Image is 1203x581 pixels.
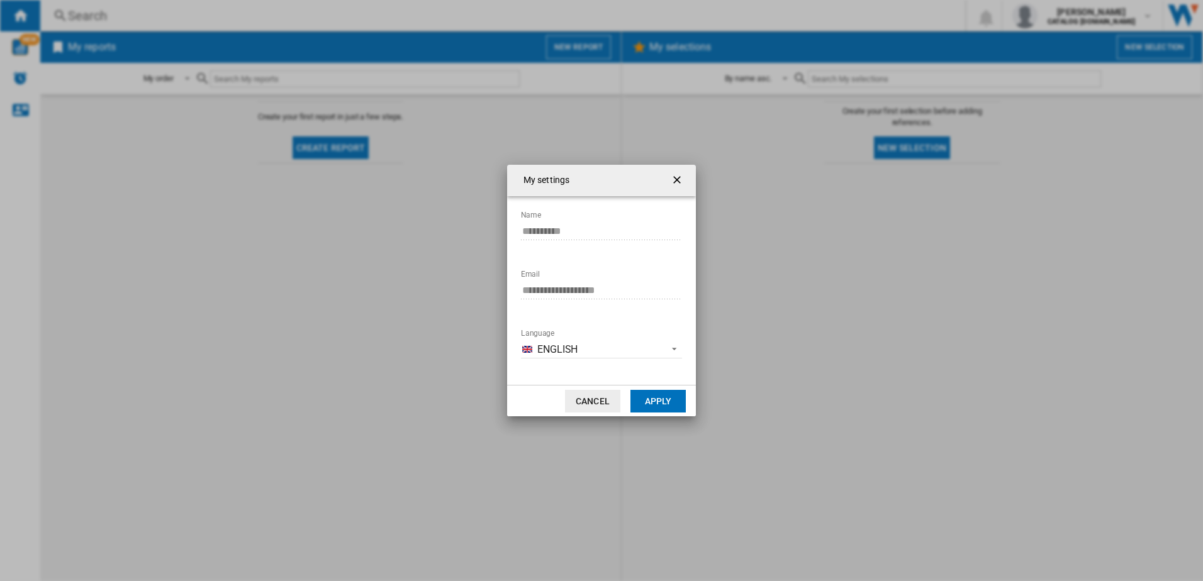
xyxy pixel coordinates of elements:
[666,168,691,193] button: getI18NText('BUTTONS.CLOSE_DIALOG')
[521,340,682,358] md-select: Language: English
[630,390,686,412] button: Apply
[517,174,569,187] h4: My settings
[565,390,620,412] button: Cancel
[671,174,686,189] ng-md-icon: getI18NText('BUTTONS.CLOSE_DIALOG')
[537,343,661,357] span: English
[522,346,532,353] img: en_GB.png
